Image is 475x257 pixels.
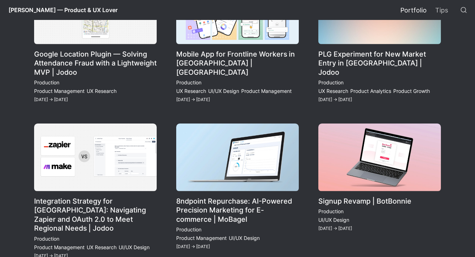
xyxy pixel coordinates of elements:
[3,22,104,32] h3: スタイル
[3,3,104,9] div: Outline
[9,52,20,58] span: 19 px
[9,6,118,14] span: [PERSON_NAME] — Product & UX Lover
[11,9,38,15] a: Back to Top
[3,45,43,51] label: フォントサイズ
